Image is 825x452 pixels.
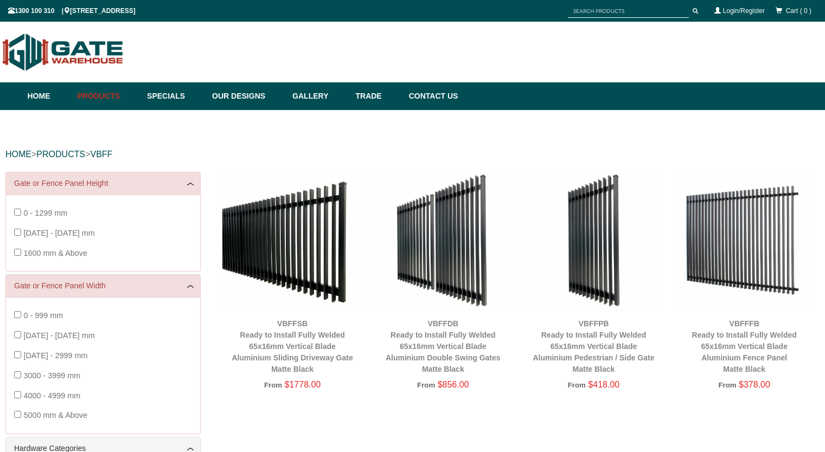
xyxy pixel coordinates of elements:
[23,391,80,400] span: 4000 - 4999 mm
[350,82,403,110] a: Trade
[23,229,94,237] span: [DATE] - [DATE] mm
[23,311,63,320] span: 0 - 999 mm
[674,172,814,312] img: VBFFFB - Ready to Install Fully Welded 65x16mm Vertical Blade - Aluminium Fence Panel - Matte Bla...
[5,137,820,172] div: > >
[524,172,664,312] img: VBFFPB - Ready to Install Fully Welded 65x16mm Vertical Blade - Aluminium Pedestrian / Side Gate ...
[232,319,353,373] a: VBFFSBReady to Install Fully Welded 65x16mm Vertical BladeAluminium Sliding Driveway GateMatte Black
[417,381,435,389] span: From
[533,319,654,373] a: VBFFPBReady to Install Fully Welded 65x16mm Vertical BladeAluminium Pedestrian / Side GateMatte B...
[142,82,207,110] a: Specials
[36,150,85,159] a: PRODUCTS
[264,381,282,389] span: From
[23,331,94,340] span: [DATE] - [DATE] mm
[14,280,192,292] a: Gate or Fence Panel Width
[739,380,770,389] span: $378.00
[23,209,67,217] span: 0 - 1299 mm
[23,249,87,257] span: 1600 mm & Above
[72,82,142,110] a: Products
[373,172,513,312] img: VBFFDB - Ready to Install Fully Welded 65x16mm Vertical Blade - Aluminium Double Swing Gates - Ma...
[207,82,287,110] a: Our Designs
[285,380,321,389] span: $1778.00
[14,178,192,189] a: Gate or Fence Panel Height
[718,381,736,389] span: From
[404,82,458,110] a: Contact Us
[5,150,31,159] a: HOME
[692,319,796,373] a: VBFFFBReady to Install Fully Welded 65x16mm Vertical BladeAluminium Fence PanelMatte Black
[90,150,112,159] a: VBFF
[8,7,136,15] span: 1300 100 310 | [STREET_ADDRESS]
[568,381,586,389] span: From
[588,380,619,389] span: $418.00
[23,371,80,380] span: 3000 - 3999 mm
[222,172,362,312] img: VBFFSB - Ready to Install Fully Welded 65x16mm Vertical Blade - Aluminium Sliding Driveway Gate -...
[28,82,72,110] a: Home
[386,319,501,373] a: VBFFDBReady to Install Fully Welded 65x16mm Vertical BladeAluminium Double Swing GatesMatte Black
[23,351,87,360] span: [DATE] - 2999 mm
[287,82,350,110] a: Gallery
[568,4,689,18] input: SEARCH PRODUCTS
[723,7,765,15] a: Login/Register
[786,7,811,15] span: Cart ( 0 )
[438,380,469,389] span: $856.00
[23,411,87,419] span: 5000 mm & Above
